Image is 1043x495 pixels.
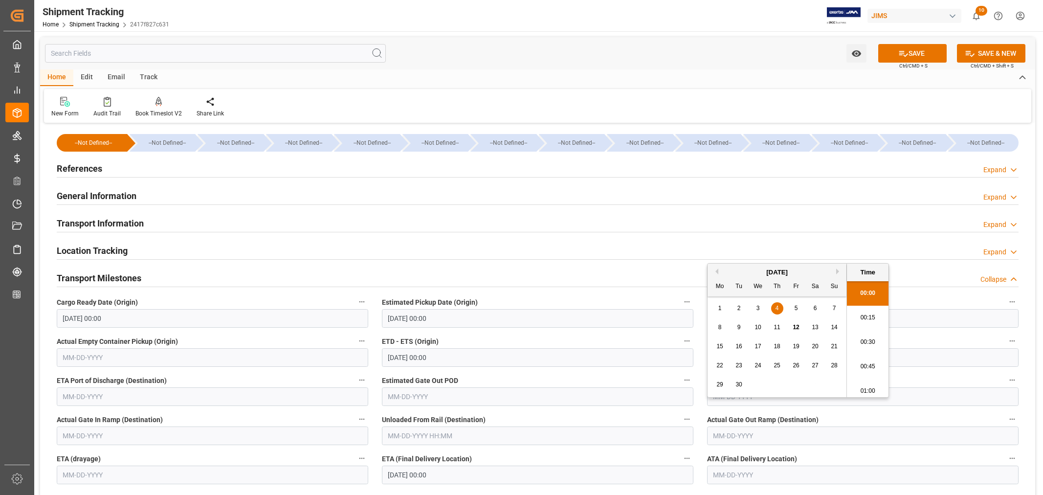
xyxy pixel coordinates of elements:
div: Choose Wednesday, September 17th, 2025 [752,340,764,353]
span: ETA (drayage) [57,454,101,464]
div: Home [40,69,73,86]
div: Choose Tuesday, September 9th, 2025 [733,321,745,334]
span: 20 [812,343,818,350]
div: --Not Defined-- [753,134,809,152]
div: Edit [73,69,100,86]
button: Actual Pickup Date (Origin) [1006,295,1019,308]
span: 24 [755,362,761,369]
div: --Not Defined-- [812,134,877,152]
span: ETA (Final Delivery Location) [382,454,472,464]
span: 1 [718,305,722,312]
input: MM-DD-YYYY HH:MM [382,309,693,328]
div: Choose Monday, September 8th, 2025 [714,321,726,334]
div: --Not Defined-- [130,134,195,152]
button: ETA Port of Discharge (Destination) [355,374,368,386]
div: --Not Defined-- [402,134,468,152]
span: Estimated Pickup Date (Origin) [382,297,478,308]
div: New Form [51,109,79,118]
div: --Not Defined-- [412,134,468,152]
input: MM-DD-YYYY [57,387,368,406]
div: Choose Monday, September 15th, 2025 [714,340,726,353]
span: 19 [793,343,799,350]
div: --Not Defined-- [821,134,877,152]
span: 17 [755,343,761,350]
div: --Not Defined-- [549,134,604,152]
div: --Not Defined-- [539,134,604,152]
div: Choose Thursday, September 25th, 2025 [771,360,783,372]
div: Choose Thursday, September 11th, 2025 [771,321,783,334]
span: 2 [737,305,741,312]
input: MM-DD-YYYY [57,348,368,367]
div: Choose Sunday, September 7th, 2025 [828,302,841,315]
div: --Not Defined-- [276,134,332,152]
div: Choose Wednesday, September 24th, 2025 [752,360,764,372]
div: Choose Sunday, September 28th, 2025 [828,360,841,372]
input: Search Fields [45,44,386,63]
button: Help Center [987,5,1009,27]
span: Actual Empty Container Pickup (Origin) [57,337,178,347]
span: 8 [718,324,722,331]
input: MM-DD-YYYY [57,427,368,445]
button: JIMS [867,6,965,25]
div: Choose Saturday, September 13th, 2025 [809,321,821,334]
div: Expand [983,165,1006,175]
span: 12 [793,324,799,331]
div: Shipment Tracking [43,4,169,19]
div: --Not Defined-- [743,134,809,152]
div: Choose Tuesday, September 16th, 2025 [733,340,745,353]
div: --Not Defined-- [266,134,332,152]
span: 25 [774,362,780,369]
span: Actual Gate In Ramp (Destination) [57,415,163,425]
input: MM-DD-YYYY [707,466,1019,484]
span: Ctrl/CMD + S [899,62,928,69]
span: 27 [812,362,818,369]
div: Expand [983,192,1006,202]
div: Choose Saturday, September 27th, 2025 [809,360,821,372]
div: Choose Friday, September 5th, 2025 [790,302,802,315]
span: 30 [735,381,742,388]
span: 26 [793,362,799,369]
span: ETD - ETS (Origin) [382,337,439,347]
div: [DATE] [708,268,846,277]
div: Choose Sunday, September 14th, 2025 [828,321,841,334]
div: --Not Defined-- [344,134,399,152]
span: 11 [774,324,780,331]
button: Actual Gate In Ramp (Destination) [355,413,368,426]
span: 4 [776,305,779,312]
div: Share Link [197,109,224,118]
div: Choose Sunday, September 21st, 2025 [828,340,841,353]
div: JIMS [867,9,961,23]
div: --Not Defined-- [57,134,127,152]
li: 00:00 [847,281,888,306]
div: month 2025-09 [710,299,844,394]
span: Unloaded From Rail (Destination) [382,415,486,425]
h2: Location Tracking [57,244,128,257]
div: Fr [790,281,802,293]
input: MM-DD-YYYY HH:MM [382,466,693,484]
div: Choose Monday, September 1st, 2025 [714,302,726,315]
a: Home [43,21,59,28]
button: Estimated Gate Out POD [681,374,693,386]
span: 22 [716,362,723,369]
div: --Not Defined-- [198,134,263,152]
button: open menu [846,44,866,63]
div: --Not Defined-- [67,134,120,152]
span: 5 [795,305,798,312]
button: Estimated Pickup Date (Origin) [681,295,693,308]
div: --Not Defined-- [334,134,399,152]
button: Rail Departure (Destination) [1006,374,1019,386]
div: Choose Saturday, September 20th, 2025 [809,340,821,353]
div: Choose Thursday, September 18th, 2025 [771,340,783,353]
button: Actual Gate Out Ramp (Destination) [1006,413,1019,426]
div: Time [849,268,886,277]
button: ATD - ATS (Origin) [1006,335,1019,347]
div: --Not Defined-- [948,134,1019,152]
div: Tu [733,281,745,293]
button: ETA (drayage) [355,452,368,465]
div: Su [828,281,841,293]
input: MM-DD-YYYY [57,466,368,484]
button: ATA (Final Delivery Location) [1006,452,1019,465]
div: Th [771,281,783,293]
button: SAVE & NEW [957,44,1025,63]
button: Unloaded From Rail (Destination) [681,413,693,426]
